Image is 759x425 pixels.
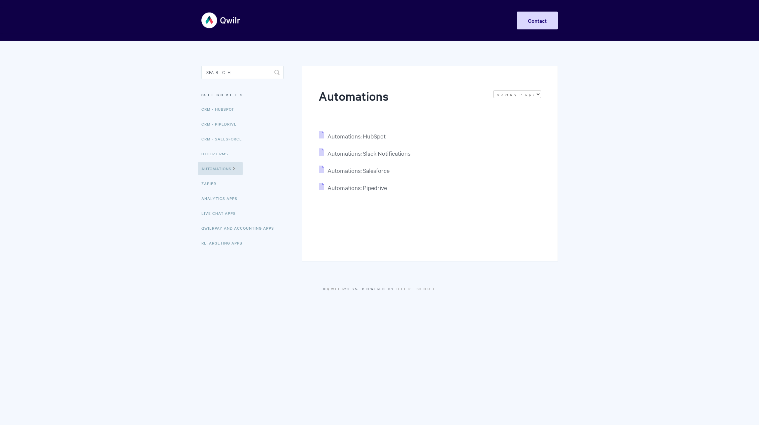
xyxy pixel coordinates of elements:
[493,90,541,98] select: Page reloads on selection
[201,66,284,79] input: Search
[201,132,247,145] a: CRM - Salesforce
[201,221,279,235] a: QwilrPay and Accounting Apps
[319,184,387,191] a: Automations: Pipedrive
[328,167,390,174] span: Automations: Salesforce
[198,162,243,175] a: Automations
[201,102,239,116] a: CRM - HubSpot
[319,132,386,140] a: Automations: HubSpot
[328,184,387,191] span: Automations: Pipedrive
[517,12,558,29] a: Contact
[327,286,344,291] a: Qwilr
[328,149,410,157] span: Automations: Slack Notifications
[319,88,486,116] h1: Automations
[201,8,241,33] img: Qwilr Help Center
[319,167,390,174] a: Automations: Salesforce
[397,286,436,291] a: Help Scout
[319,149,410,157] a: Automations: Slack Notifications
[201,117,242,131] a: CRM - Pipedrive
[201,192,242,205] a: Analytics Apps
[201,207,241,220] a: Live Chat Apps
[201,177,221,190] a: Zapier
[328,132,386,140] span: Automations: HubSpot
[201,147,233,160] a: Other CRMs
[201,236,247,250] a: Retargeting Apps
[201,89,284,101] h3: Categories
[201,286,558,292] p: © 2025.
[362,286,436,291] span: Powered by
